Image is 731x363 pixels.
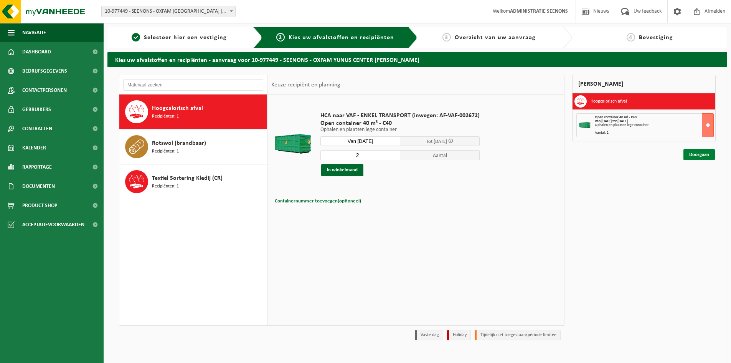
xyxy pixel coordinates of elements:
span: 4 [627,33,635,41]
li: Holiday [447,330,471,340]
span: Open container 40 m³ - C40 [320,119,480,127]
span: Textiel Sortering Kledij (CR) [152,174,223,183]
span: Kalender [22,138,46,157]
span: Recipiënten: 1 [152,148,179,155]
span: 2 [276,33,285,41]
span: Overzicht van uw aanvraag [455,35,536,41]
h2: Kies uw afvalstoffen en recipiënten - aanvraag voor 10-977449 - SEENONS - OXFAM YUNUS CENTER [PER... [107,52,727,67]
input: Selecteer datum [320,136,400,146]
a: 1Selecteer hier een vestiging [111,33,247,42]
span: Bedrijfsgegevens [22,61,67,81]
span: Selecteer hier een vestiging [144,35,227,41]
span: Product Shop [22,196,57,215]
span: Aantal [400,150,480,160]
span: Kies uw afvalstoffen en recipiënten [289,35,394,41]
input: Materiaal zoeken [123,79,263,91]
span: 3 [442,33,451,41]
span: Bevestiging [639,35,673,41]
div: [PERSON_NAME] [572,75,716,93]
li: Tijdelijk niet toegestaan/période limitée [475,330,561,340]
span: Rapportage [22,157,52,177]
div: Aantal: 2 [595,131,713,135]
span: Recipiënten: 1 [152,113,179,120]
button: Textiel Sortering Kledij (CR) Recipiënten: 1 [119,164,267,199]
strong: Van [DATE] tot [DATE] [595,119,628,123]
strong: ADMINISTRATIE SEENONS [510,8,568,14]
span: Containernummer toevoegen(optioneel) [275,199,361,204]
div: Ophalen en plaatsen lege container [595,123,713,127]
span: 10-977449 - SEENONS - OXFAM YUNUS CENTER HAREN - HAREN [101,6,236,17]
span: 1 [132,33,140,41]
span: Contactpersonen [22,81,67,100]
button: Hoogcalorisch afval Recipiënten: 1 [119,94,267,129]
span: Navigatie [22,23,46,42]
span: Acceptatievoorwaarden [22,215,84,234]
span: Rotswol (brandbaar) [152,139,206,148]
span: Gebruikers [22,100,51,119]
p: Ophalen en plaatsen lege container [320,127,480,133]
h3: Hoogcalorisch afval [591,95,627,108]
span: Dashboard [22,42,51,61]
a: Doorgaan [683,149,715,160]
span: HCA naar VAF - ENKEL TRANSPORT (inwegen: AF-VAF-002672) [320,112,480,119]
span: Contracten [22,119,52,138]
span: Open container 40 m³ - C40 [595,115,637,119]
span: 10-977449 - SEENONS - OXFAM YUNUS CENTER HAREN - HAREN [102,6,235,17]
span: Hoogcalorisch afval [152,104,203,113]
button: In winkelmand [321,164,363,176]
span: Recipiënten: 1 [152,183,179,190]
button: Rotswol (brandbaar) Recipiënten: 1 [119,129,267,164]
li: Vaste dag [415,330,443,340]
span: Documenten [22,177,55,196]
span: tot [DATE] [427,139,447,144]
button: Containernummer toevoegen(optioneel) [274,196,362,207]
div: Keuze recipiënt en planning [267,75,344,94]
